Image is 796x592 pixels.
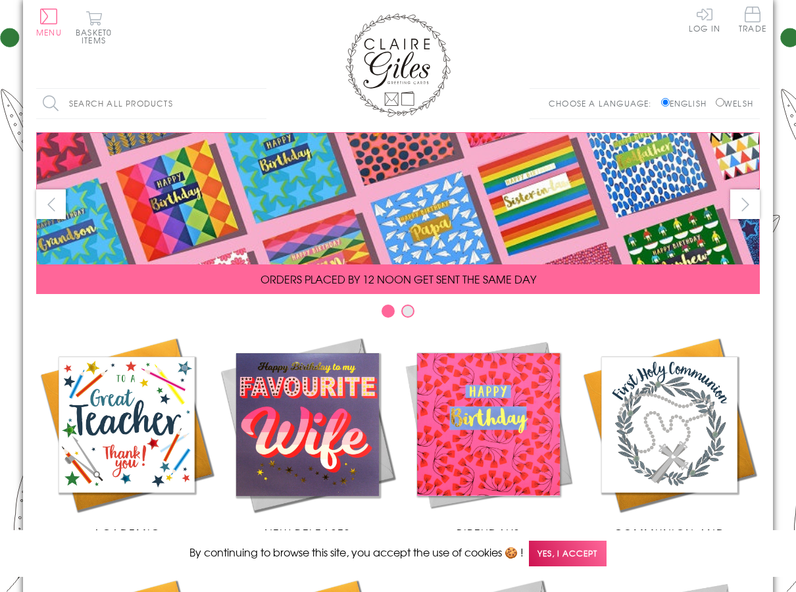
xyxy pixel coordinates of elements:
[716,97,753,109] label: Welsh
[614,525,726,556] span: Communion and Confirmation
[36,89,266,118] input: Search all products
[549,97,659,109] p: Choose a language:
[36,304,760,324] div: Carousel Pagination
[730,189,760,219] button: next
[93,525,161,541] span: Academic
[36,334,217,541] a: Academic
[76,11,112,44] button: Basket0 items
[261,271,536,287] span: ORDERS PLACED BY 12 NOON GET SENT THE SAME DAY
[579,334,760,556] a: Communion and Confirmation
[382,305,395,318] button: Carousel Page 1 (Current Slide)
[217,334,398,541] a: New Releases
[36,26,62,38] span: Menu
[36,9,62,36] button: Menu
[398,334,579,541] a: Birthdays
[401,305,414,318] button: Carousel Page 2
[457,525,520,541] span: Birthdays
[661,97,713,109] label: English
[739,7,766,35] a: Trade
[36,189,66,219] button: prev
[82,26,112,46] span: 0 items
[716,98,724,107] input: Welsh
[661,98,670,107] input: English
[689,7,720,32] a: Log In
[253,89,266,118] input: Search
[264,525,351,541] span: New Releases
[345,13,451,117] img: Claire Giles Greetings Cards
[739,7,766,32] span: Trade
[529,541,607,566] span: Yes, I accept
